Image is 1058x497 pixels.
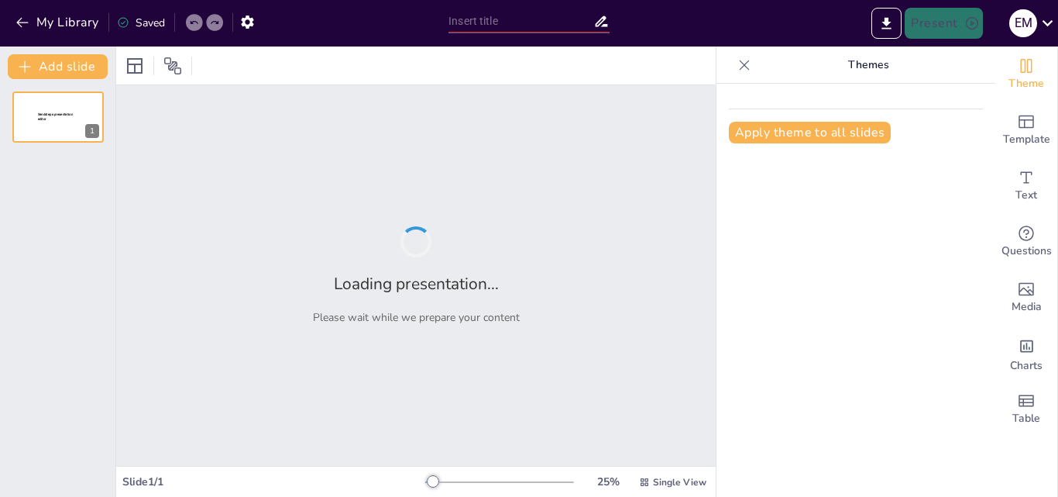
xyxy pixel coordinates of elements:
h2: Loading presentation... [334,273,499,295]
div: Slide 1 / 1 [122,475,425,489]
div: Add charts and graphs [995,326,1057,381]
span: Theme [1008,75,1044,92]
span: Position [163,57,182,75]
div: Layout [122,53,147,78]
div: 1 [12,91,104,143]
button: E M [1009,8,1037,39]
span: Text [1015,187,1037,204]
span: Charts [1010,357,1043,374]
div: Get real-time input from your audience [995,214,1057,270]
div: 25 % [589,475,627,489]
p: Themes [757,47,980,84]
span: Questions [1001,243,1052,260]
span: Template [1003,131,1050,148]
span: Sendsteps presentation editor [38,112,73,121]
button: Present [905,8,982,39]
div: 1 [85,124,99,138]
span: Single View [653,476,706,488]
div: Add images, graphics, shapes or video [995,270,1057,326]
p: Please wait while we prepare your content [313,310,520,325]
button: My Library [12,10,105,35]
div: Add ready made slides [995,102,1057,158]
span: Media [1012,299,1042,316]
div: Add text boxes [995,158,1057,214]
div: E M [1009,9,1037,37]
div: Add a table [995,381,1057,437]
button: Apply theme to all slides [729,122,891,143]
div: Saved [117,16,165,30]
button: Add slide [8,54,108,79]
input: Insert title [448,10,593,33]
div: Change the overall theme [995,47,1057,102]
button: Export to PowerPoint [871,8,902,39]
span: Table [1012,410,1040,427]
